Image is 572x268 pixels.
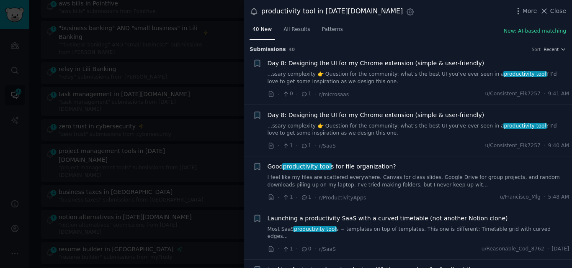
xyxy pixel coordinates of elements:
span: · [314,193,316,202]
button: Close [540,7,566,15]
span: More [523,7,537,15]
span: · [544,194,545,201]
div: Sort [532,46,541,52]
span: Recent [544,46,559,52]
span: u/Reasonable_Cod_8762 [482,245,544,253]
a: ...ssary complexity 👉 Question for the community: what’s the best UI you’ve ever seen in aproduct... [268,123,569,137]
span: productivity tool [503,123,547,129]
span: 40 [289,47,295,52]
span: 1 [282,245,293,253]
span: · [278,90,279,99]
button: New: AI-based matching [504,28,566,35]
span: · [278,245,279,253]
span: 0 [282,90,293,98]
span: r/ProductivityApps [319,195,366,201]
span: r/SaaS [319,246,336,252]
a: All Results [281,23,313,40]
span: 1 [282,194,293,201]
span: 9:40 AM [548,142,569,150]
span: productivity tool [293,226,337,232]
span: 1 [282,142,293,150]
span: 1 [301,142,311,150]
span: · [314,245,316,253]
span: · [314,90,316,99]
span: u/Consistent_Elk7257 [485,142,540,150]
span: · [547,245,549,253]
div: productivity tool in [DATE][DOMAIN_NAME] [261,6,403,17]
span: Submission s [250,46,286,54]
button: Recent [544,46,566,52]
span: Patterns [322,26,343,33]
span: [DATE] [552,245,569,253]
span: · [296,193,298,202]
a: 40 New [250,23,275,40]
a: Launching a productivity SaaS with a curved timetable (not another Notion clone) [268,214,508,223]
span: 9:41 AM [548,90,569,98]
span: 1 [301,90,311,98]
span: · [296,245,298,253]
span: r/SaaS [319,143,336,149]
span: productivity tool [503,71,547,77]
a: Patterns [319,23,346,40]
span: · [544,142,545,150]
button: More [514,7,537,15]
span: 0 [301,245,311,253]
span: u/Consistent_Elk7257 [485,90,540,98]
span: r/microsaas [319,92,349,97]
span: · [314,141,316,150]
span: u/Francisco_Mlg [500,194,541,201]
span: productivity tool [282,163,332,170]
span: · [278,141,279,150]
span: All Results [283,26,310,33]
span: · [296,90,298,99]
span: · [544,90,545,98]
a: Most SaaSproductivity tools = templates on top of templates. This one is different: Timetable gri... [268,226,569,240]
a: I feel like my files are scattered everywhere. Canvas for class slides, Google Drive for group pr... [268,174,569,189]
a: ...ssary complexity 👉 Question for the community: what’s the best UI you’ve ever seen in aproduct... [268,71,569,85]
a: Day 8: Designing the UI for my Chrome extension (simple & user-friendly) [268,59,484,68]
a: Day 8: Designing the UI for my Chrome extension (simple & user-friendly) [268,111,484,120]
span: 1 [301,194,311,201]
span: Good s for file organization? [268,162,396,171]
span: Close [550,7,566,15]
span: · [278,193,279,202]
a: Goodproductivity tools for file organization? [268,162,396,171]
span: 5:48 AM [548,194,569,201]
span: · [296,141,298,150]
span: 40 New [253,26,272,33]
